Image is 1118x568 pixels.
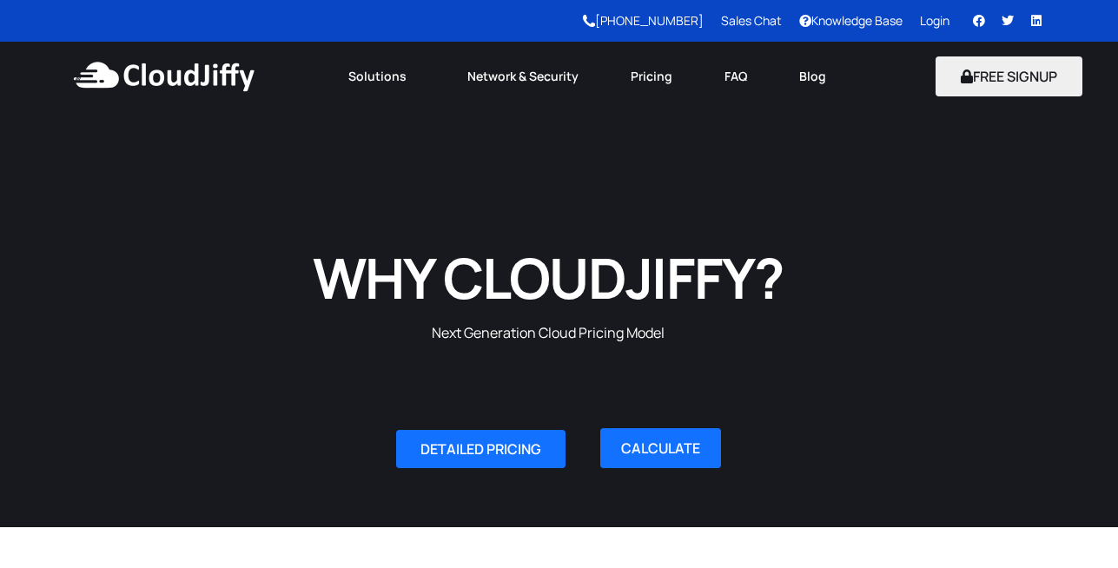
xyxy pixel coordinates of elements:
a: Login [920,12,949,29]
a: Blog [773,57,852,96]
span: DETAILED PRICING [420,442,541,456]
a: [PHONE_NUMBER] [583,12,704,29]
a: FAQ [698,57,773,96]
a: Sales Chat [721,12,782,29]
button: FREE SIGNUP [936,56,1082,96]
a: Network & Security [441,57,605,96]
a: Pricing [605,57,698,96]
h1: WHY CLOUDJIFFY? [277,241,819,314]
a: Solutions [322,57,441,96]
a: CALCULATE [600,428,721,468]
a: FREE SIGNUP [936,67,1082,86]
a: DETAILED PRICING [396,430,566,468]
p: Next Generation Cloud Pricing Model [277,322,819,345]
a: Knowledge Base [799,12,903,29]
